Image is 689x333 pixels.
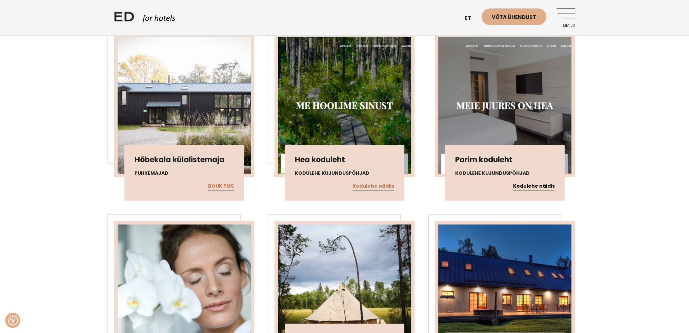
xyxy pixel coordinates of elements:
[556,24,575,28] span: Menüü
[8,315,18,326] img: Revisit consent button
[455,170,554,177] h4: Kodulehe kujunduspõhjad
[278,37,411,174] img: Screenshot-2021-03-30-at-16.31.38-450x450.png
[438,37,571,174] img: Screenshot-2021-03-30-at-16.33.37-450x450.png
[352,182,394,191] a: Kodulehe näidis
[556,8,575,27] a: Menüü
[461,10,482,27] a: et
[482,8,546,25] a: Võta ühendust
[295,155,394,164] h3: Hea koduleht
[118,37,251,174] img: Hobekala-Kulalistemaja-450x450.jpg
[295,170,394,177] h4: Kodulehe kujunduspõhjad
[135,155,234,164] h3: Hõbekala külalistemaja
[135,170,234,177] h4: Puhkemajad
[513,182,554,191] a: Kodulehe näidis
[8,315,18,326] button: Nõusolekueelistused
[208,182,234,191] a: BOUK PMS
[455,155,554,164] h3: Parim koduleht
[114,10,175,27] a: ED HOTELS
